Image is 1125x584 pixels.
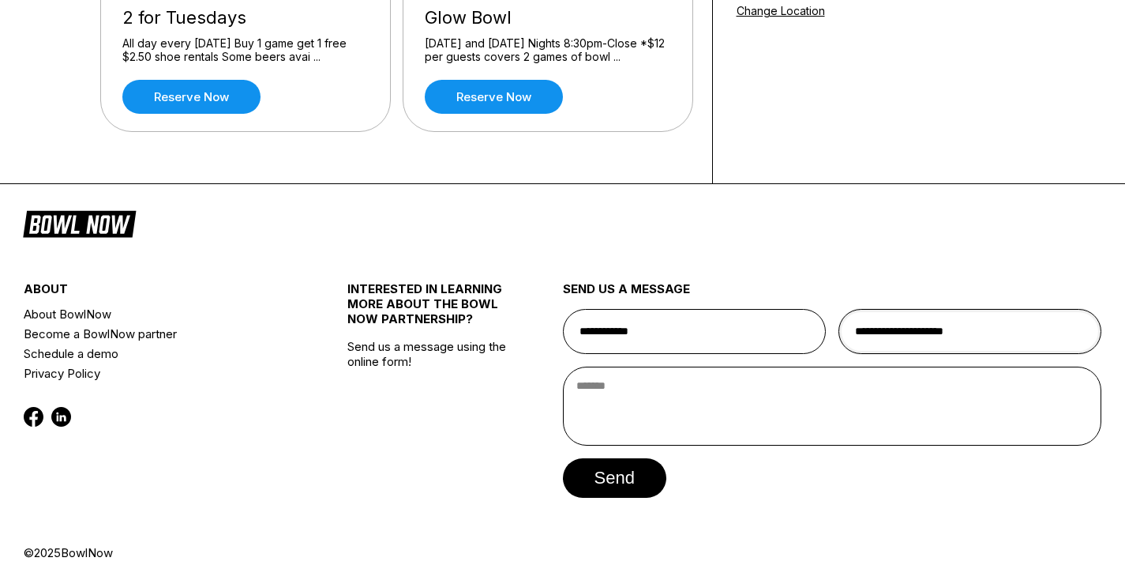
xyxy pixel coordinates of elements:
[24,324,293,344] a: Become a BowlNow partner
[24,545,1101,560] div: © 2025 BowlNow
[425,36,671,64] div: [DATE] and [DATE] Nights 8:30pm-Close *$12 per guests covers 2 games of bowl ...
[122,36,369,64] div: All day every [DATE] Buy 1 game get 1 free $2.50 shoe rentals Some beers avai ...
[24,344,293,364] a: Schedule a demo
[737,4,825,17] a: Change Location
[347,281,509,339] div: INTERESTED IN LEARNING MORE ABOUT THE BOWL NOW PARTNERSHIP?
[563,458,666,498] button: send
[563,281,1102,309] div: send us a message
[425,7,671,28] div: Glow Bowl
[122,80,261,114] a: Reserve now
[122,7,369,28] div: 2 for Tuesdays
[347,247,509,545] div: Send us a message using the online form!
[24,304,293,324] a: About BowlNow
[24,364,293,383] a: Privacy Policy
[24,281,293,304] div: about
[425,80,563,114] a: Reserve now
